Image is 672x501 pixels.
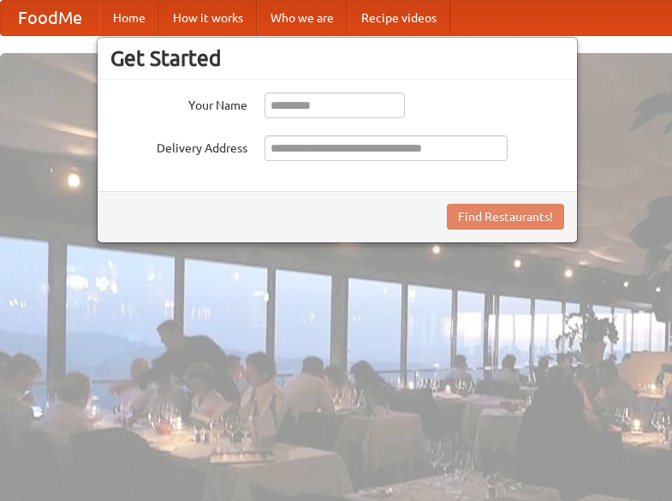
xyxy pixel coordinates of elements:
[348,1,450,35] a: Recipe videos
[110,45,564,71] h3: Get Started
[159,1,257,35] a: How it works
[447,204,564,230] button: Find Restaurants!
[110,92,247,114] label: Your Name
[1,1,99,35] a: FoodMe
[110,135,247,157] label: Delivery Address
[99,1,159,35] a: Home
[257,1,348,35] a: Who we are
